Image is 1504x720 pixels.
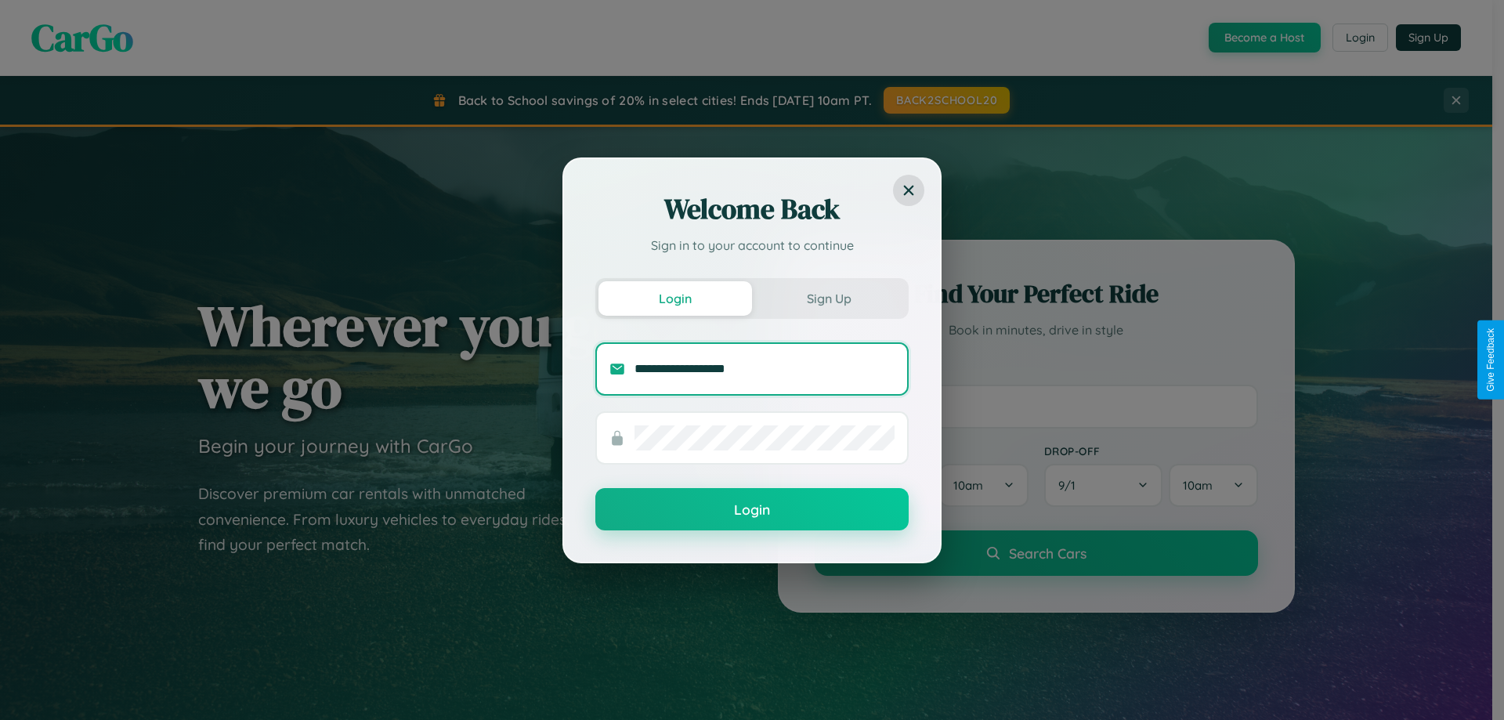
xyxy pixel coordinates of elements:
[752,281,906,316] button: Sign Up
[1485,328,1496,392] div: Give Feedback
[595,190,909,228] h2: Welcome Back
[595,488,909,530] button: Login
[598,281,752,316] button: Login
[595,236,909,255] p: Sign in to your account to continue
